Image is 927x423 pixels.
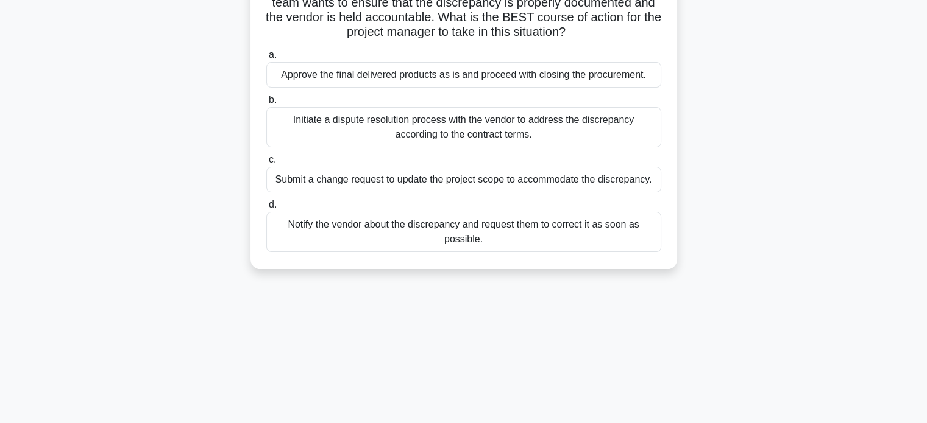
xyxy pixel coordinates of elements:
[269,94,277,105] span: b.
[266,212,661,252] div: Notify the vendor about the discrepancy and request them to correct it as soon as possible.
[269,154,276,164] span: c.
[269,49,277,60] span: a.
[266,62,661,88] div: Approve the final delivered products as is and proceed with closing the procurement.
[266,167,661,192] div: Submit a change request to update the project scope to accommodate the discrepancy.
[266,107,661,147] div: Initiate a dispute resolution process with the vendor to address the discrepancy according to the...
[269,199,277,209] span: d.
